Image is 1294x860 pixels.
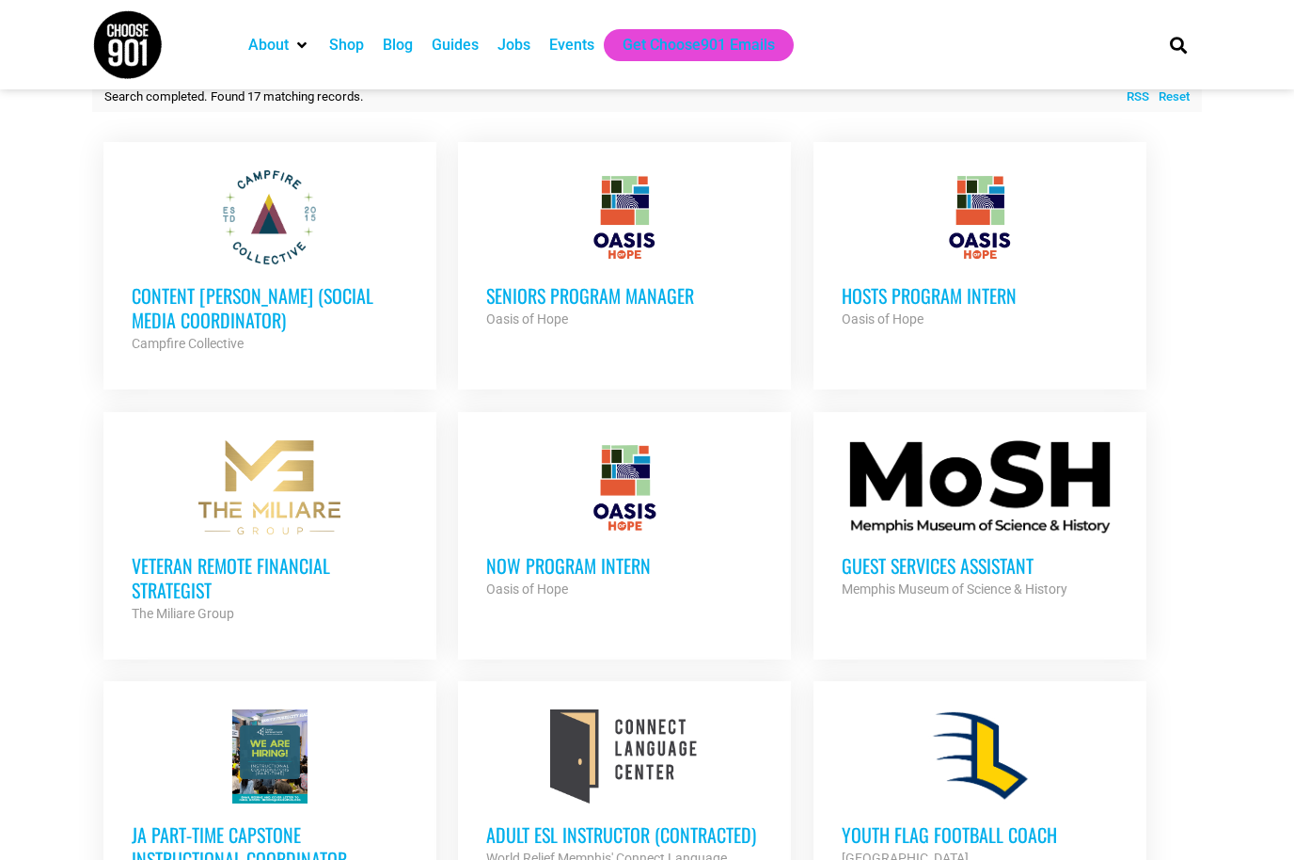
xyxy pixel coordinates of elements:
[1117,88,1149,106] a: RSS
[458,412,791,629] a: NOW Program Intern Oasis of Hope
[842,553,1118,578] h3: Guest Services Assistant
[1163,29,1194,60] div: Search
[842,283,1118,308] h3: HOSTS Program Intern
[432,34,479,56] a: Guides
[486,283,763,308] h3: Seniors Program Manager
[486,822,763,847] h3: Adult ESL Instructor (Contracted)
[239,29,320,61] div: About
[103,412,436,653] a: Veteran Remote Financial Strategist The Miliare Group
[813,142,1146,358] a: HOSTS Program Intern Oasis of Hope
[486,553,763,578] h3: NOW Program Intern
[104,89,364,104] span: Search completed. Found 17 matching records.
[103,142,436,383] a: Content [PERSON_NAME] (Social Media Coordinator) Campfire Collective
[458,142,791,358] a: Seniors Program Manager Oasis of Hope
[132,606,234,621] strong: The Miliare Group
[549,34,594,56] a: Events
[486,581,568,597] strong: Oasis of Hope
[842,822,1118,847] h3: Youth Flag Football Coach
[132,553,408,602] h3: Veteran Remote Financial Strategist
[497,34,530,56] a: Jobs
[132,283,408,332] h3: Content [PERSON_NAME] (Social Media Coordinator)
[623,34,775,56] a: Get Choose901 Emails
[248,34,289,56] a: About
[1149,88,1190,106] a: Reset
[383,34,413,56] a: Blog
[239,29,1138,61] nav: Main nav
[842,581,1067,597] strong: Memphis Museum of Science & History
[486,311,568,326] strong: Oasis of Hope
[329,34,364,56] a: Shop
[813,412,1146,629] a: Guest Services Assistant Memphis Museum of Science & History
[132,336,244,351] strong: Campfire Collective
[842,311,923,326] strong: Oasis of Hope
